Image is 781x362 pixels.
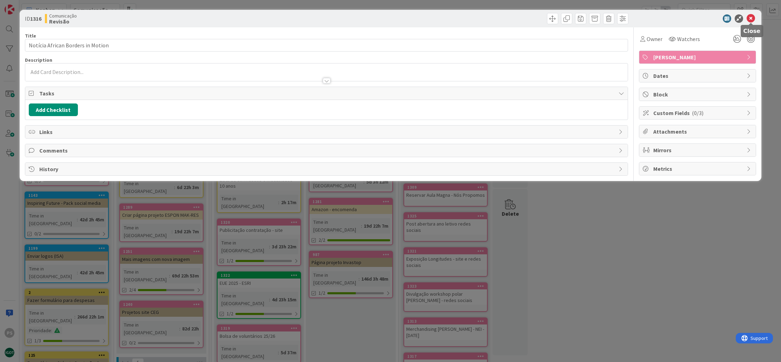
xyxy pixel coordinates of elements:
[15,1,32,9] span: Support
[49,13,77,19] span: Comunicação
[30,15,41,22] b: 1316
[29,103,78,116] button: Add Checklist
[647,35,662,43] span: Owner
[25,14,41,23] span: ID
[653,127,743,136] span: Attachments
[653,165,743,173] span: Metrics
[39,146,615,155] span: Comments
[49,19,77,24] b: Revisão
[653,90,743,99] span: Block
[692,109,703,116] span: ( 0/3 )
[653,53,743,61] span: [PERSON_NAME]
[39,89,615,98] span: Tasks
[653,72,743,80] span: Dates
[677,35,700,43] span: Watchers
[39,128,615,136] span: Links
[743,28,761,34] h5: Close
[25,33,36,39] label: Title
[25,57,52,63] span: Description
[39,165,615,173] span: History
[25,39,628,52] input: type card name here...
[653,146,743,154] span: Mirrors
[653,109,743,117] span: Custom Fields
